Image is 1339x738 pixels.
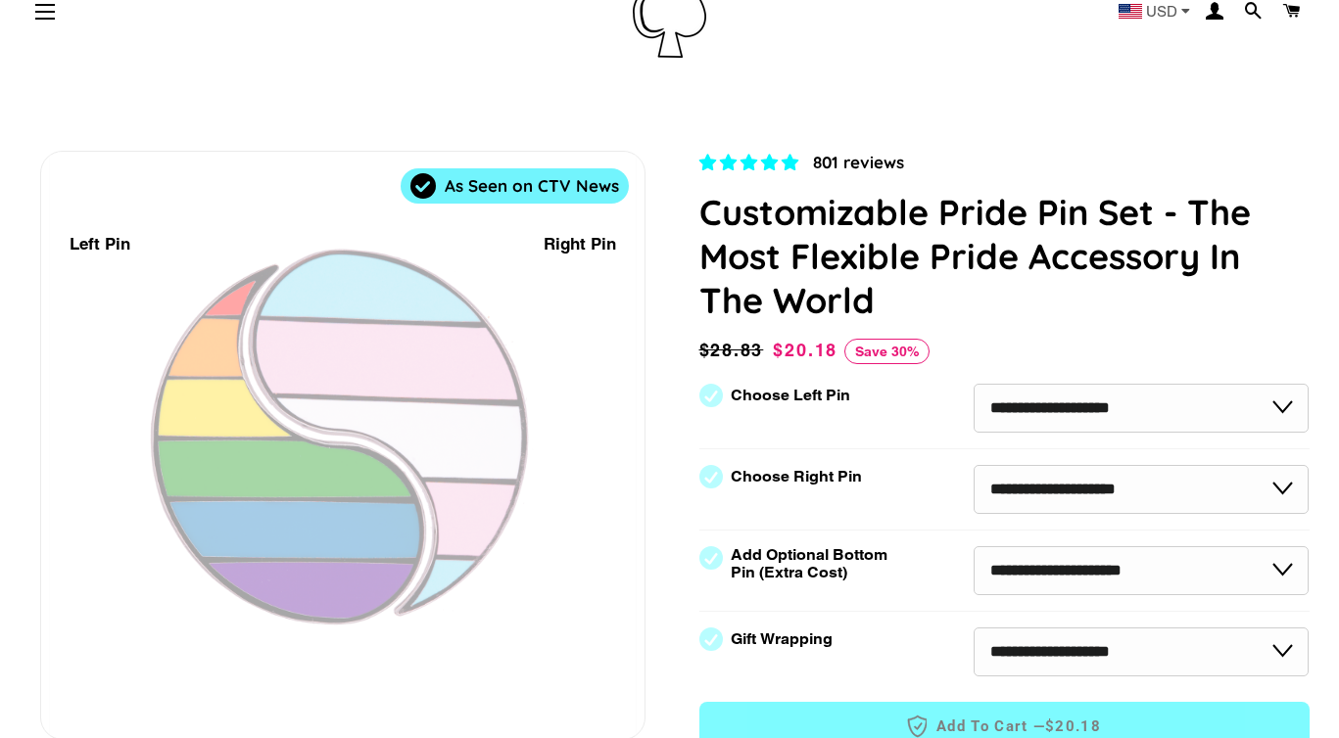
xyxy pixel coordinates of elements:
[1146,4,1177,19] span: USD
[813,152,904,172] span: 801 reviews
[731,546,895,581] label: Add Optional Bottom Pin (Extra Cost)
[773,340,837,360] span: $20.18
[699,337,769,364] span: $28.83
[699,190,1310,322] h1: Customizable Pride Pin Set - The Most Flexible Pride Accessory In The World
[544,231,616,257] div: Right Pin
[1045,716,1101,737] span: $20.18
[731,387,850,404] label: Choose Left Pin
[699,153,803,172] span: 4.83 stars
[731,468,862,485] label: Choose Right Pin
[844,339,930,364] span: Save 30%
[731,630,833,648] label: Gift Wrapping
